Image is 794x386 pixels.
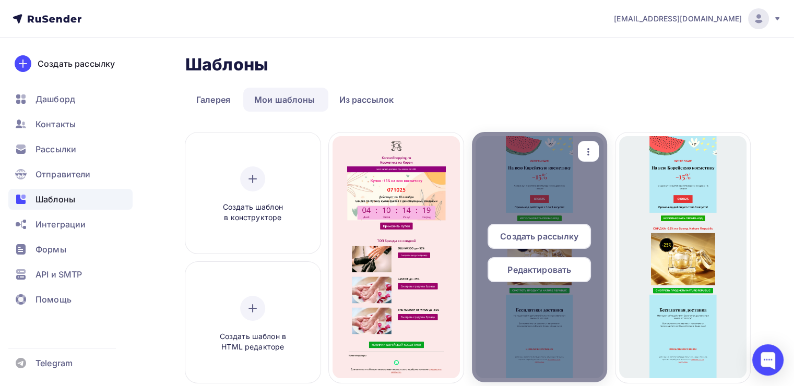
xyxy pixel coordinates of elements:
[35,143,76,155] span: Рассылки
[185,88,241,112] a: Галерея
[8,114,133,135] a: Контакты
[8,189,133,210] a: Шаблоны
[243,88,326,112] a: Мои шаблоны
[614,14,742,24] span: [EMAIL_ADDRESS][DOMAIN_NAME]
[38,57,115,70] div: Создать рассылку
[328,88,405,112] a: Из рассылок
[35,118,76,130] span: Контакты
[35,168,91,180] span: Отправители
[203,202,302,223] span: Создать шаблон в конструкторе
[8,89,133,110] a: Дашборд
[35,357,73,369] span: Telegram
[35,93,75,105] span: Дашборд
[614,8,781,29] a: [EMAIL_ADDRESS][DOMAIN_NAME]
[203,331,302,353] span: Создать шаблон в HTML редакторе
[8,164,133,185] a: Отправители
[8,239,133,260] a: Формы
[185,54,268,75] h2: Шаблоны
[35,218,86,231] span: Интеграции
[35,293,72,306] span: Помощь
[35,193,75,206] span: Шаблоны
[35,268,82,281] span: API и SMTP
[8,139,133,160] a: Рассылки
[35,243,66,256] span: Формы
[507,263,571,276] span: Редактировать
[500,230,578,243] span: Создать рассылку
